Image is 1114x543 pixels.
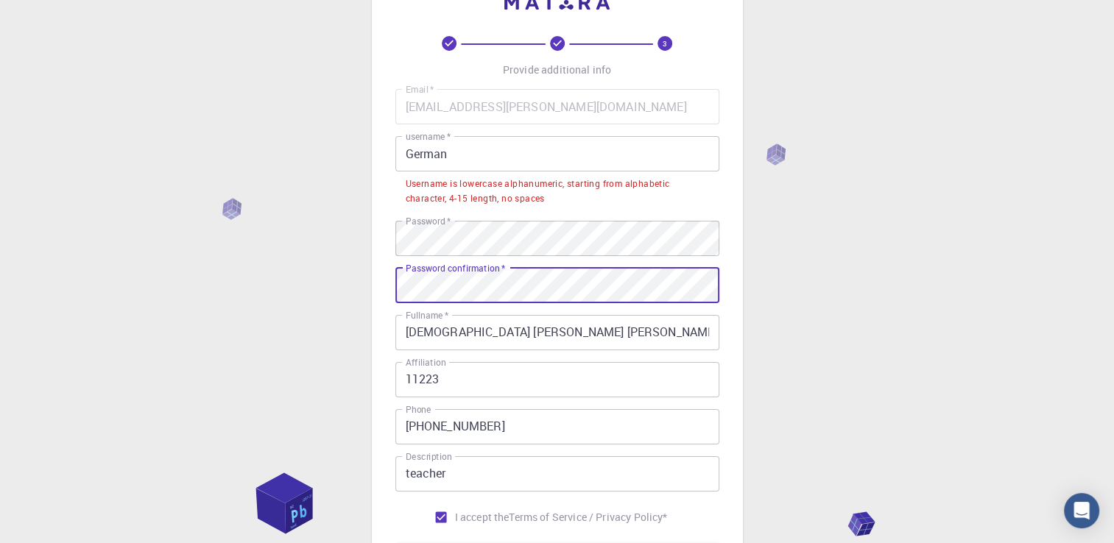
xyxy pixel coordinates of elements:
[406,403,431,416] label: Phone
[406,83,434,96] label: Email
[406,356,445,369] label: Affiliation
[406,215,451,227] label: Password
[509,510,667,525] p: Terms of Service / Privacy Policy *
[1064,493,1099,528] div: Open Intercom Messenger
[663,38,667,49] text: 3
[455,510,510,525] span: I accept the
[406,262,505,274] label: Password confirmation
[406,130,451,143] label: username
[503,63,611,77] p: Provide additional info
[509,510,667,525] a: Terms of Service / Privacy Policy*
[406,177,709,206] div: Username is lowercase alphanumeric, starting from alphabetic character, 4-15 length, no spaces
[406,309,448,322] label: Fullname
[406,450,452,463] label: Description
